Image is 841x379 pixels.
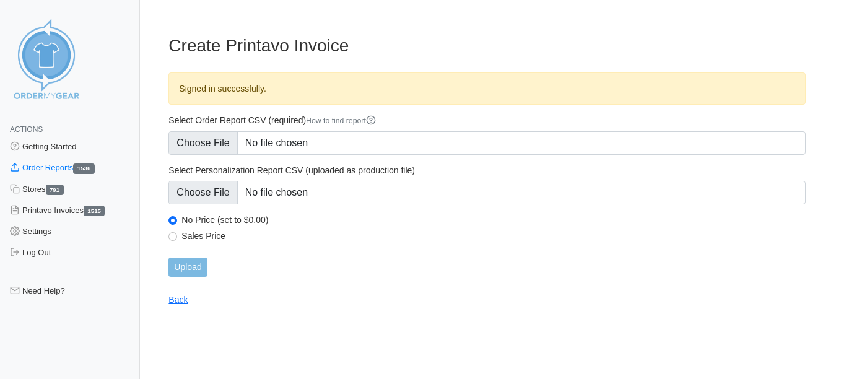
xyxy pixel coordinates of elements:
[181,214,806,225] label: No Price (set to $0.00)
[10,125,43,134] span: Actions
[84,206,105,216] span: 1515
[306,116,376,125] a: How to find report
[168,295,188,305] a: Back
[168,35,806,56] h3: Create Printavo Invoice
[168,258,207,277] input: Upload
[73,163,94,174] span: 1536
[168,72,806,105] div: Signed in successfully.
[168,115,806,126] label: Select Order Report CSV (required)
[46,185,64,195] span: 791
[168,165,806,176] label: Select Personalization Report CSV (uploaded as production file)
[181,230,806,242] label: Sales Price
